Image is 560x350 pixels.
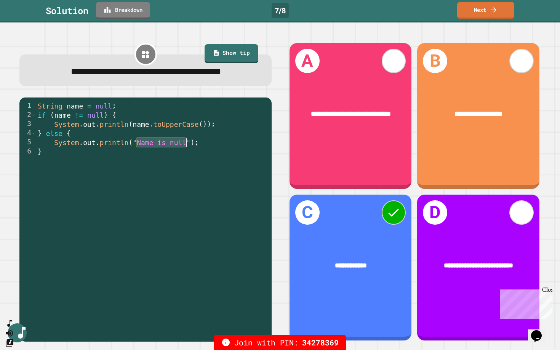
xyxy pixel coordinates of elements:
div: Chat with us now!Close [3,3,53,48]
h1: B [423,49,447,73]
div: 5 [19,138,36,147]
div: 1 [19,101,36,110]
span: Toggle code folding, rows 2 through 3 [32,110,36,120]
button: SpeedDial basic example [5,319,14,328]
div: Solution [46,4,88,18]
a: Next [457,2,514,19]
button: Change Music [5,338,14,347]
a: Breakdown [96,2,150,19]
iframe: chat widget [497,286,552,319]
div: 2 [19,110,36,120]
span: 34278369 [302,337,339,348]
h1: D [423,200,447,225]
h1: C [295,200,320,225]
div: 3 [19,120,36,129]
iframe: chat widget [528,320,552,342]
h1: A [295,49,320,73]
div: 6 [19,147,36,156]
div: 7 / 8 [272,3,289,18]
span: Toggle code folding, rows 4 through 6 [32,129,36,138]
div: Join with PIN: [214,335,346,350]
button: Mute music [5,328,14,338]
a: Show tip [205,44,258,63]
div: 4 [19,129,36,138]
